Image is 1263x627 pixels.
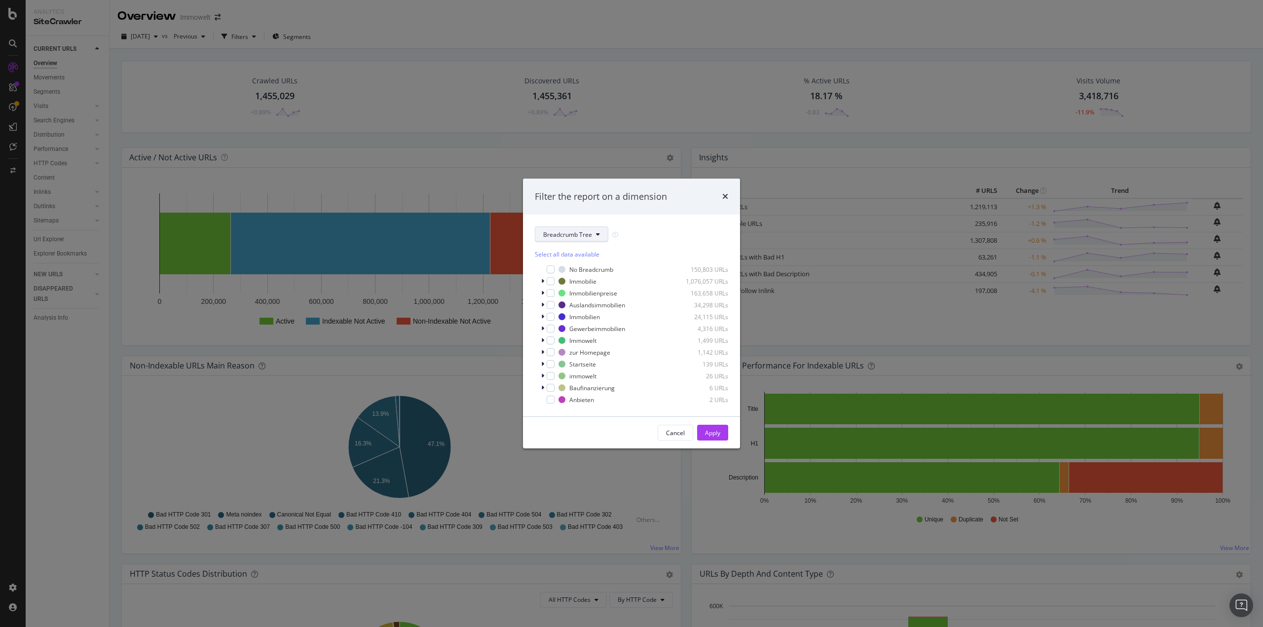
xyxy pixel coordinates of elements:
[680,336,728,345] div: 1,499 URLs
[569,289,617,297] div: Immobilienpreise
[666,429,685,437] div: Cancel
[658,425,693,441] button: Cancel
[680,277,728,286] div: 1,076,057 URLs
[680,396,728,404] div: 2 URLs
[569,348,610,357] div: zur Homepage
[680,289,728,297] div: 163,658 URLs
[569,384,615,392] div: Baufinanzierung
[569,265,613,274] div: No Breadcrumb
[523,179,740,449] div: modal
[569,360,596,369] div: Startseite
[1229,593,1253,617] div: Open Intercom Messenger
[705,429,720,437] div: Apply
[569,336,596,345] div: Immowelt
[680,372,728,380] div: 26 URLs
[680,348,728,357] div: 1,142 URLs
[535,250,728,258] div: Select all data available
[680,360,728,369] div: 139 URLs
[697,425,728,441] button: Apply
[569,277,596,286] div: Immobilie
[680,301,728,309] div: 34,298 URLs
[569,301,625,309] div: Auslandsimmobilien
[535,226,608,242] button: Breadcrumb Tree
[680,384,728,392] div: 6 URLs
[569,325,625,333] div: Gewerbeimmobilien
[569,313,600,321] div: Immobilien
[569,396,594,404] div: Anbieten
[680,325,728,333] div: 4,316 URLs
[680,313,728,321] div: 24,115 URLs
[535,190,667,203] div: Filter the report on a dimension
[722,190,728,203] div: times
[569,372,596,380] div: immowelt
[680,265,728,274] div: 150,803 URLs
[543,230,592,239] span: Breadcrumb Tree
